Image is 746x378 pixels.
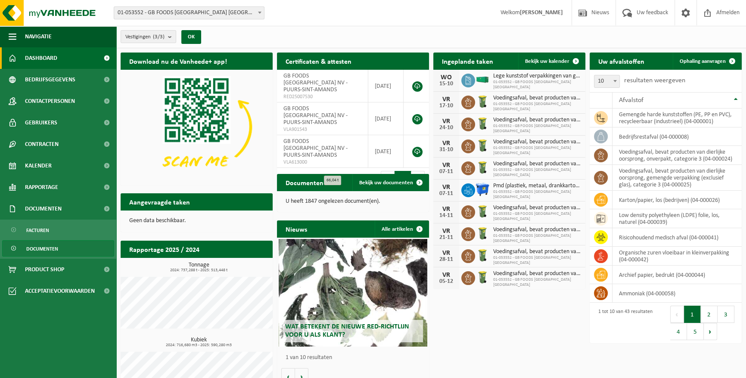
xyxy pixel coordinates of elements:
[475,76,490,84] img: HK-RS-30-GN-00
[26,241,58,257] span: Documenten
[25,69,75,90] span: Bedrijfsgegevens
[438,228,455,235] div: VR
[352,174,428,191] a: Bekijk uw documenten
[475,116,490,131] img: WB-0140-HPE-GN-50
[153,34,165,40] count: (3/3)
[283,159,361,166] span: VLA613000
[475,94,490,109] img: WB-0140-HPE-GN-50
[277,220,316,237] h2: Nieuws
[624,77,685,84] label: resultaten weergeven
[612,228,742,247] td: risicohoudend medisch afval (04-000041)
[25,155,52,177] span: Kalender
[493,204,581,211] span: Voedingsafval, bevat producten van dierlijke oorsprong, onverpakt, categorie 3
[277,174,332,191] h2: Documenten
[493,270,581,277] span: Voedingsafval, bevat producten van dierlijke oorsprong, onverpakt, categorie 3
[285,323,409,338] span: Wat betekent de nieuwe RED-richtlijn voor u als klant?
[283,93,361,100] span: RED25007530
[493,183,581,189] span: Pmd (plastiek, metaal, drankkartons) (bedrijven)
[125,31,165,43] span: Vestigingen
[520,9,563,16] strong: [PERSON_NAME]
[493,139,581,146] span: Voedingsafval, bevat producten van dierlijke oorsprong, onverpakt, categorie 3
[129,218,264,224] p: Geen data beschikbaar.
[594,305,653,341] div: 1 tot 10 van 43 resultaten
[438,162,455,169] div: VR
[612,247,742,266] td: organische zuren vloeibaar in kleinverpakking (04-000042)
[475,160,490,175] img: WB-0140-HPE-GN-50
[475,182,490,197] img: WB-1100-HPE-BE-01
[493,255,581,266] span: 01-053552 - GB FOODS [GEOGRAPHIC_DATA] [GEOGRAPHIC_DATA]
[612,284,742,303] td: ammoniak (04-000058)
[612,146,742,165] td: voedingsafval, bevat producten van dierlijke oorsprong, onverpakt, categorie 3 (04-000024)
[438,213,455,219] div: 14-11
[208,257,272,275] a: Bekijk rapportage
[612,108,742,127] td: gemengde harde kunststoffen (PE, PP en PVC), recycleerbaar (industrieel) (04-000001)
[438,191,455,197] div: 07-11
[181,30,201,44] button: OK
[438,235,455,241] div: 21-11
[670,306,684,323] button: Previous
[438,272,455,279] div: VR
[121,193,199,210] h2: Aangevraagde taken
[25,280,95,302] span: Acceptatievoorwaarden
[283,138,348,158] span: GB FOODS [GEOGRAPHIC_DATA] NV - PUURS-SINT-AMANDS
[25,177,58,198] span: Rapportage
[493,189,581,200] span: 01-053552 - GB FOODS [GEOGRAPHIC_DATA] [GEOGRAPHIC_DATA]
[2,222,114,238] a: Facturen
[438,279,455,285] div: 05-12
[704,323,717,340] button: Next
[438,81,455,87] div: 15-10
[612,191,742,209] td: karton/papier, los (bedrijven) (04-000026)
[25,259,64,280] span: Product Shop
[438,169,455,175] div: 07-11
[594,75,620,88] span: 10
[493,102,581,112] span: 01-053552 - GB FOODS [GEOGRAPHIC_DATA] [GEOGRAPHIC_DATA]
[493,277,581,288] span: 01-053552 - GB FOODS [GEOGRAPHIC_DATA] [GEOGRAPHIC_DATA]
[438,140,455,147] div: VR
[283,126,361,133] span: VLA901543
[125,343,273,347] span: 2024: 716,680 m3 - 2025: 590,280 m3
[25,112,57,133] span: Gebruikers
[438,96,455,103] div: VR
[590,53,653,69] h2: Uw afvalstoffen
[25,26,52,47] span: Navigatie
[368,102,404,135] td: [DATE]
[279,239,428,347] a: Wat betekent de nieuwe RED-richtlijn voor u als klant?
[286,355,425,361] p: 1 van 10 resultaten
[612,127,742,146] td: bedrijfsrestafval (04-000008)
[25,198,62,220] span: Documenten
[438,184,455,191] div: VR
[475,248,490,263] img: WB-0140-HPE-GN-50
[493,226,581,233] span: Voedingsafval, bevat producten van dierlijke oorsprong, onverpakt, categorie 3
[438,118,455,125] div: VR
[125,337,273,347] h3: Kubiek
[25,47,57,69] span: Dashboard
[125,268,273,273] span: 2024: 737,288 t - 2025: 513,448 t
[359,180,413,186] span: Bekijk uw documenten
[286,198,420,204] p: U heeft 1847 ongelezen document(en).
[114,7,264,19] span: 01-053552 - GB FOODS BELGIUM NV - PUURS-SINT-AMANDS
[438,147,455,153] div: 31-10
[612,209,742,228] td: low density polyethyleen (LDPE) folie, los, naturel (04-000039)
[433,53,502,69] h2: Ingeplande taken
[438,250,455,257] div: VR
[438,257,455,263] div: 28-11
[718,306,734,323] button: 3
[525,59,569,64] span: Bekijk uw kalender
[475,204,490,219] img: WB-0140-HPE-GN-50
[25,133,59,155] span: Contracten
[438,103,455,109] div: 17-10
[670,323,687,340] button: 4
[438,125,455,131] div: 24-10
[114,6,264,19] span: 01-053552 - GB FOODS BELGIUM NV - PUURS-SINT-AMANDS
[493,233,581,244] span: 01-053552 - GB FOODS [GEOGRAPHIC_DATA] [GEOGRAPHIC_DATA]
[493,167,581,178] span: 01-053552 - GB FOODS [GEOGRAPHIC_DATA] [GEOGRAPHIC_DATA]
[493,248,581,255] span: Voedingsafval, bevat producten van dierlijke oorsprong, onverpakt, categorie 3
[121,241,208,257] h2: Rapportage 2025 / 2024
[673,53,741,70] a: Ophaling aanvragen
[2,240,114,257] a: Documenten
[26,222,49,239] span: Facturen
[493,211,581,222] span: 01-053552 - GB FOODS [GEOGRAPHIC_DATA] [GEOGRAPHIC_DATA]
[283,73,348,93] span: GB FOODS [GEOGRAPHIC_DATA] NV - PUURS-SINT-AMANDS
[687,323,704,340] button: 5
[368,135,404,168] td: [DATE]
